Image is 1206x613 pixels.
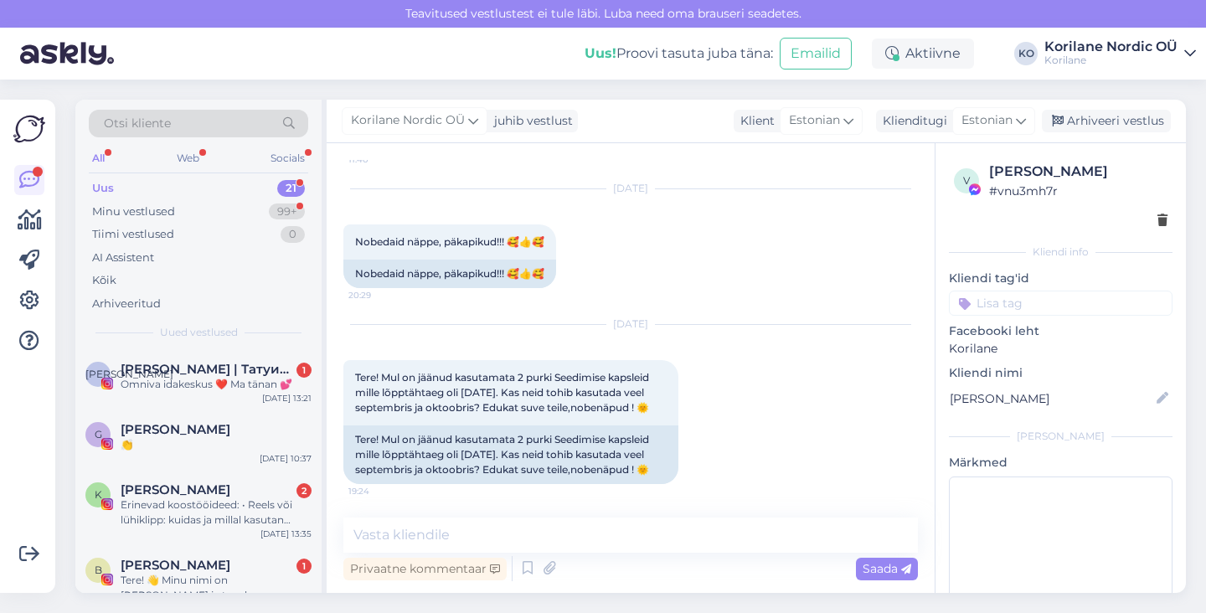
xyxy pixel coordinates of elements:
[989,162,1167,182] div: [PERSON_NAME]
[348,289,411,301] span: 20:29
[343,260,556,288] div: Nobedaid näppe, päkapikud!!! 🥰👍🥰
[989,182,1167,200] div: # vnu3mh7r
[950,389,1153,408] input: Lisa nimi
[949,291,1172,316] input: Lisa tag
[260,528,312,540] div: [DATE] 13:35
[949,340,1172,358] p: Korilane
[343,181,918,196] div: [DATE]
[355,235,544,248] span: Nobedaid näppe, päkapikud!!! 🥰👍🥰
[160,325,238,340] span: Uued vestlused
[92,296,161,312] div: Arhiveeritud
[355,371,652,414] span: Tere! Mul on jäänud kasutamata 2 purki Seedimise kapsleid mille lõpptähtaeg oli [DATE]. Kas neid ...
[1044,40,1178,54] div: Korilane Nordic OÜ
[85,368,173,380] span: [PERSON_NAME]
[949,454,1172,471] p: Märkmed
[121,573,312,603] div: Tere! 👋 Minu nimi on [PERSON_NAME] ja tegelen sisuloomisega Instagramis ✨. Sooviksin teha koostöö...
[585,45,616,61] b: Uus!
[92,272,116,289] div: Kõik
[260,452,312,465] div: [DATE] 10:37
[121,437,312,452] div: 👏
[95,564,102,576] span: B
[343,558,507,580] div: Privaatne kommentaar
[1042,110,1171,132] div: Arhiveeri vestlus
[343,317,918,332] div: [DATE]
[92,226,174,243] div: Tiimi vestlused
[269,203,305,220] div: 99+
[780,38,852,70] button: Emailid
[13,113,45,145] img: Askly Logo
[949,429,1172,444] div: [PERSON_NAME]
[1044,40,1196,67] a: Korilane Nordic OÜKorilane
[267,147,308,169] div: Socials
[949,322,1172,340] p: Facebooki leht
[734,112,775,130] div: Klient
[92,203,175,220] div: Minu vestlused
[121,362,295,377] span: АЛИНА | Татуированная мама, специалист по анализу рисунка
[121,377,312,392] div: Omniva idakeskus ❤️ Ma tänan 💕
[89,147,108,169] div: All
[296,559,312,574] div: 1
[343,425,678,484] div: Tere! Mul on jäänud kasutamata 2 purki Seedimise kapsleid mille lõpptähtaeg oli [DATE]. Kas neid ...
[963,174,970,187] span: v
[92,250,154,266] div: AI Assistent
[173,147,203,169] div: Web
[348,153,411,166] span: 11:40
[121,422,230,437] span: Gertu T
[961,111,1013,130] span: Estonian
[104,115,171,132] span: Otsi kliente
[1014,42,1038,65] div: KO
[262,392,312,404] div: [DATE] 13:21
[351,111,465,130] span: Korilane Nordic OÜ
[949,245,1172,260] div: Kliendi info
[277,180,305,197] div: 21
[876,112,947,130] div: Klienditugi
[863,561,911,576] span: Saada
[585,44,773,64] div: Proovi tasuta juba täna:
[487,112,573,130] div: juhib vestlust
[281,226,305,243] div: 0
[121,558,230,573] span: Brigita Taevere
[872,39,974,69] div: Aktiivne
[348,485,411,497] span: 19:24
[949,364,1172,382] p: Kliendi nimi
[1044,54,1178,67] div: Korilane
[296,363,312,378] div: 1
[789,111,840,130] span: Estonian
[121,482,230,497] span: Kristina Karu
[95,488,102,501] span: K
[949,270,1172,287] p: Kliendi tag'id
[92,180,114,197] div: Uus
[95,428,102,440] span: G
[296,483,312,498] div: 2
[121,497,312,528] div: Erinevad koostööideed: • Reels või lühiklipp: kuidas ja millal kasutan Korilase tooteid oma igapä...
